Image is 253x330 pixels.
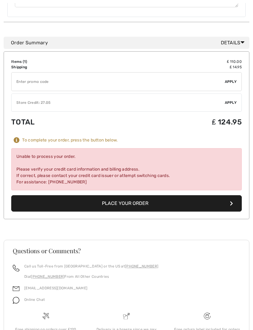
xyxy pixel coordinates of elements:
[24,60,26,64] span: 1
[113,64,242,70] td: ₤ 14.95
[11,148,242,190] div: Unable to process your order. Please verify your credit card information and billing address. If ...
[113,59,242,64] td: ₤ 110.00
[24,274,158,279] p: Dial From All Other Countries
[225,79,237,84] span: Apply
[42,313,49,319] img: Free shipping on orders over &#8356;120
[113,112,242,132] td: ₤ 124.95
[11,64,113,70] td: Shipping
[31,274,64,279] a: [PHONE_NUMBER]
[204,313,211,319] img: Free shipping on orders over &#8356;120
[24,286,87,290] a: [EMAIL_ADDRESS][DOMAIN_NAME]
[22,138,118,143] div: To complete your order, press the button below.
[13,265,19,271] img: call
[24,264,158,269] p: Call us Toll-Free from [GEOGRAPHIC_DATA] or the US at
[12,100,225,105] div: Store Credit: 27.05
[225,100,237,105] span: Apply
[221,39,247,46] span: Details
[13,248,240,254] h3: Questions or Comments?
[11,59,113,64] td: Items ( )
[11,195,242,212] button: Place Your Order
[11,39,247,46] div: Order Summary
[24,298,45,302] span: Online Chat
[12,73,225,91] input: Promo code
[125,264,158,268] a: [PHONE_NUMBER]
[11,112,113,132] td: Total
[123,313,130,319] img: Delivery is a breeze since we pay the duties!
[13,297,19,304] img: chat
[13,285,19,292] img: email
